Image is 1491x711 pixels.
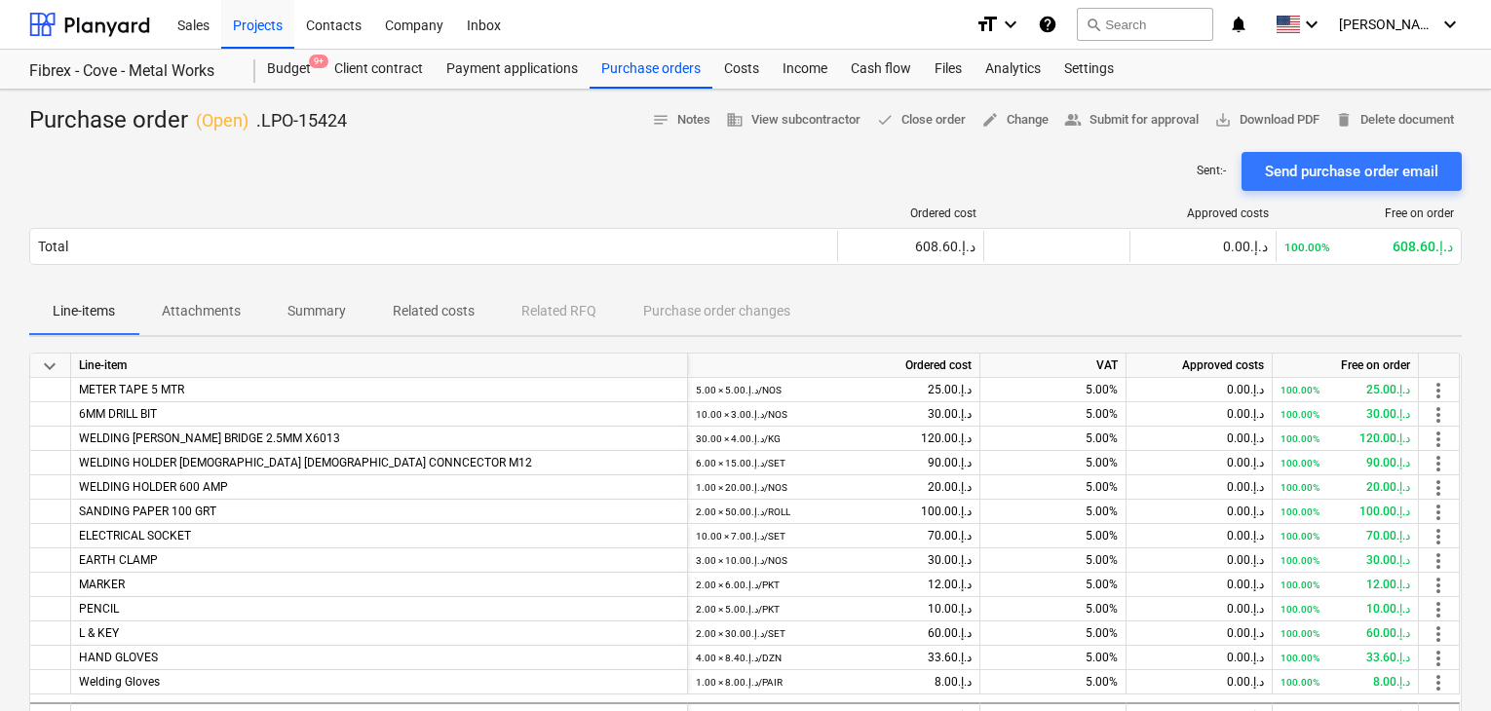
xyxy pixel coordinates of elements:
div: 60.00د.إ.‏ [696,621,972,646]
small: 100.00% [1281,482,1319,493]
div: 5.00% [980,621,1127,646]
a: Purchase orders [590,50,712,89]
p: .LPO-15424 [256,109,347,132]
i: format_size [975,13,999,36]
div: 33.60د.إ.‏ [1281,646,1410,670]
div: 0.00د.إ.‏ [1134,621,1264,646]
small: 100.00% [1281,628,1319,639]
small: 1.00 × 8.00د.إ.‏ / PAIR [696,677,783,688]
p: Summary [287,301,346,321]
p: Related costs [393,301,475,321]
p: Sent : - [1197,163,1226,179]
div: 30.00د.إ.‏ [1281,402,1410,427]
div: 20.00د.إ.‏ [696,475,972,500]
span: notes [652,111,669,129]
button: Change [974,105,1056,135]
i: Knowledge base [1038,13,1057,36]
span: search [1086,17,1101,32]
div: Fibrex - Cove - Metal Works [29,61,232,82]
div: 5.00% [980,646,1127,670]
span: done [876,111,894,129]
small: 1.00 × 20.00د.إ.‏ / NOS [696,482,787,493]
span: more_vert [1427,525,1450,548]
div: 10.00د.إ.‏ [1281,597,1410,621]
span: more_vert [1427,549,1450,573]
span: WELDING HOLDER 600 AMP [79,480,228,494]
div: 120.00د.إ.‏ [696,427,972,451]
span: Close order [876,109,966,131]
small: 100.00% [1281,385,1319,395]
span: ELECTRICAL SOCKET [79,529,191,543]
div: 90.00د.إ.‏ [1281,451,1410,475]
small: 100.00% [1281,580,1319,590]
span: more_vert [1427,428,1450,451]
small: 4.00 × 8.40د.إ.‏ / DZN [696,653,782,663]
small: 100.00% [1281,555,1319,566]
div: 5.00% [980,597,1127,621]
button: View subcontractor [718,105,868,135]
div: 0.00د.إ.‏ [1138,239,1268,254]
div: 5.00% [980,402,1127,427]
div: 30.00د.إ.‏ [696,402,972,427]
div: 0.00د.إ.‏ [1134,475,1264,500]
small: 100.00% [1281,531,1319,542]
i: keyboard_arrow_down [1438,13,1462,36]
span: EARTH CLAMP [79,553,158,567]
small: 2.00 × 6.00د.إ.‏ / PKT [696,580,780,590]
div: Settings [1052,50,1126,89]
div: 0.00د.إ.‏ [1134,646,1264,670]
div: 8.00د.إ.‏ [696,670,972,694]
small: 100.00% [1281,506,1319,517]
span: HAND GLOVES [79,651,158,664]
span: Welding Gloves [79,675,160,689]
a: Analytics [974,50,1052,89]
div: 90.00د.إ.‏ [696,451,972,475]
span: SANDING PAPER 100 GRT [79,505,216,518]
span: 6MM DRILL BIT [79,407,157,421]
div: Send purchase order email [1265,159,1438,184]
div: 5.00% [980,378,1127,402]
div: 0.00د.إ.‏ [1134,548,1264,573]
small: 10.00 × 3.00د.إ.‏ / NOS [696,409,787,420]
span: keyboard_arrow_down [38,355,61,378]
a: Files [923,50,974,89]
i: keyboard_arrow_down [1300,13,1323,36]
div: 25.00د.إ.‏ [696,378,972,402]
span: WELDING ROD GOLDEN BRIDGE 2.5MM X6013 [79,431,340,445]
span: business [726,111,744,129]
p: ( Open ) [196,109,248,132]
button: Send purchase order email [1242,152,1462,191]
div: 5.00% [980,427,1127,451]
button: Submit for approval [1056,105,1206,135]
span: more_vert [1427,379,1450,402]
small: 2.00 × 50.00د.إ.‏ / ROLL [696,506,790,517]
small: 100.00% [1281,653,1319,663]
div: Purchase order [29,105,347,136]
div: Costs [712,50,771,89]
small: 30.00 × 4.00د.إ.‏ / KG [696,433,781,444]
small: 100.00% [1281,458,1319,468]
div: 0.00د.إ.‏ [1134,597,1264,621]
div: 5.00% [980,524,1127,548]
small: 5.00 × 5.00د.إ.‏ / NOS [696,385,782,395]
span: more_vert [1427,501,1450,524]
span: more_vert [1427,403,1450,427]
div: Budget [255,50,323,89]
p: Line-items [53,301,115,321]
div: Approved costs [1127,354,1273,378]
div: 608.60د.إ.‏ [846,239,975,254]
small: 2.00 × 30.00د.إ.‏ / SET [696,628,785,639]
div: 0.00د.إ.‏ [1134,500,1264,524]
div: 0.00د.إ.‏ [1134,670,1264,694]
small: 100.00% [1281,677,1319,688]
span: PENCIL [79,602,119,616]
div: 5.00% [980,451,1127,475]
a: Payment applications [435,50,590,89]
div: 8.00د.إ.‏ [1281,670,1410,694]
span: people_alt [1064,111,1082,129]
div: 20.00د.إ.‏ [1281,475,1410,500]
div: 0.00د.إ.‏ [1134,524,1264,548]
